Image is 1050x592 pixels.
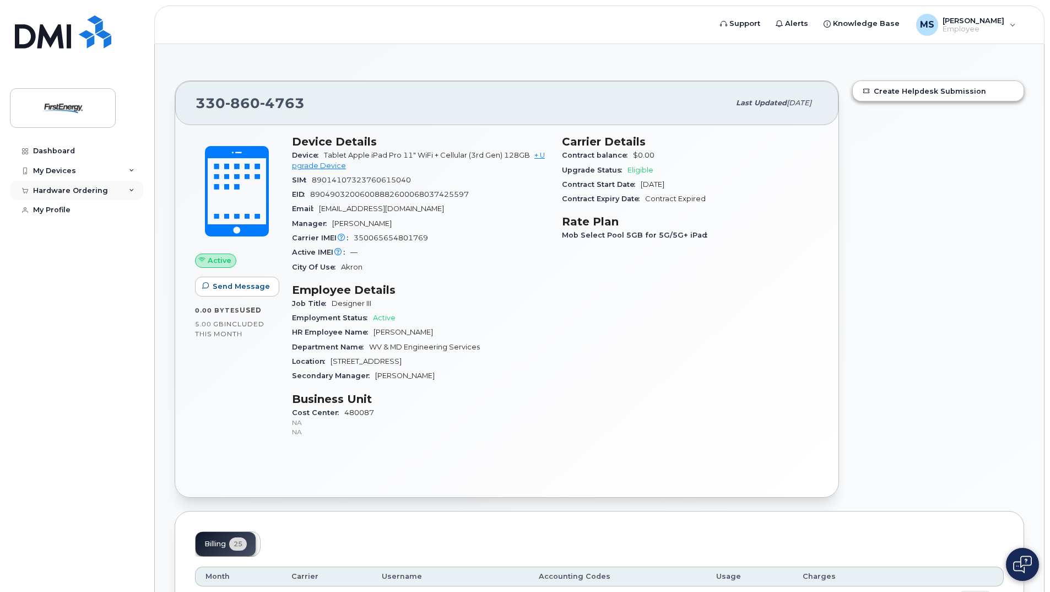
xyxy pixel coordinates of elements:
span: 4763 [260,95,305,111]
span: Eligible [627,166,653,174]
a: + Upgrade Device [292,151,545,169]
p: NA [292,427,549,437]
span: [PERSON_NAME] [375,372,435,380]
span: [DATE] [641,180,664,189]
span: Carrier IMEI [292,234,354,242]
h3: Carrier Details [562,135,819,148]
span: included this month [195,320,264,338]
span: $0.00 [633,151,654,159]
span: Contract Expired [645,195,706,203]
img: Open chat [1013,556,1032,573]
span: Contract balance [562,151,633,159]
span: Secondary Manager [292,372,375,380]
span: Device [292,151,324,159]
span: Last updated [736,99,787,107]
span: Active IMEI [292,248,350,256]
span: Contract Start Date [562,180,641,189]
span: 5.00 GB [195,320,224,328]
span: [STREET_ADDRESS] [331,357,402,365]
button: Send Message [195,277,279,297]
span: Cost Center [292,408,344,417]
span: used [240,306,262,314]
span: Email [292,204,319,213]
span: EID [292,190,310,198]
h3: Device Details [292,135,549,148]
span: 860 [225,95,260,111]
span: Department Name [292,343,369,351]
span: Designer III [332,299,371,308]
span: Active [208,255,231,266]
th: Accounting Codes [529,567,706,586]
span: [PERSON_NAME] [374,328,433,336]
span: Tablet Apple iPad Pro 11" WiFi + Cellular (3rd Gen) 128GB [324,151,530,159]
span: [PERSON_NAME] [332,219,392,228]
h3: Rate Plan [562,215,819,228]
th: Month [195,567,282,586]
a: Create Helpdesk Submission [853,81,1024,101]
h3: Business Unit [292,392,549,406]
span: Akron [341,263,362,271]
th: Username [372,567,529,586]
span: 89014107323760615040 [312,176,411,184]
p: NA [292,418,549,427]
th: Charges [793,567,895,586]
span: City Of Use [292,263,341,271]
span: 330 [196,95,305,111]
span: Manager [292,219,332,228]
span: Active [373,314,396,322]
h3: Employee Details [292,283,549,297]
th: Carrier [282,567,372,586]
span: Location [292,357,331,365]
span: 350065654801769 [354,234,428,242]
span: Mob Select Pool 5GB for 5G/5G+ iPad [562,231,713,239]
span: Contract Expiry Date [562,195,645,203]
span: 89049032006008882600068037425597 [310,190,469,198]
span: Upgrade Status [562,166,627,174]
span: Job Title [292,299,332,308]
span: — [350,248,358,256]
span: [DATE] [787,99,811,107]
span: Send Message [213,281,270,292]
span: SIM [292,176,312,184]
span: WV & MD Engineering Services [369,343,480,351]
span: HR Employee Name [292,328,374,336]
span: 480087 [292,408,549,437]
span: [EMAIL_ADDRESS][DOMAIN_NAME] [319,204,444,213]
span: 0.00 Bytes [195,306,240,314]
span: Employment Status [292,314,373,322]
th: Usage [706,567,793,586]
